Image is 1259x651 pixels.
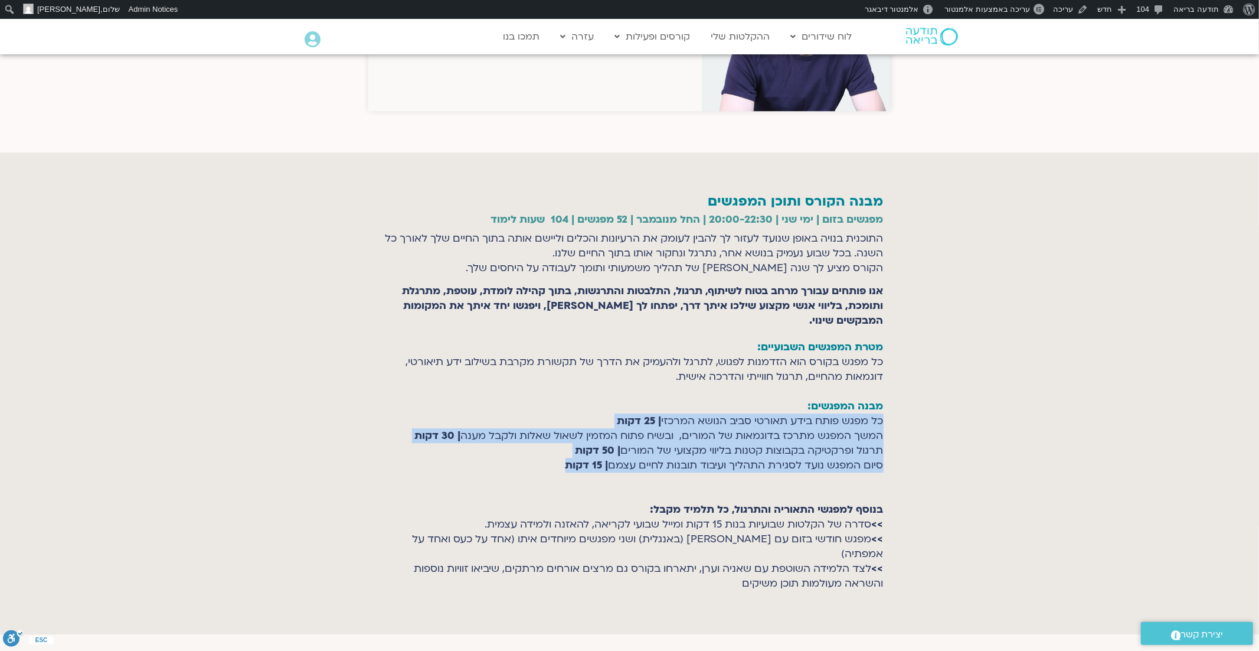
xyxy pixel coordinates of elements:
b: מפגשים בזום | ימי שני | 20:00-22:30 | החל מנובמבר | 52 מפגשים | 104 שעות לימוד [491,213,884,226]
span: [PERSON_NAME] [37,5,100,14]
p: כל מפגש בקורס הוא הזדמנות לפגוש, לתרגל ולהעמיק את הדרך של תקשורת מקרבת בשילוב ידע תיאורטי, דוגמאו... [376,340,884,591]
a: קורסים ופעילות [609,25,696,48]
a: תמכו בנו [498,25,546,48]
strong: אנו פותחים עבורך מרחב בטוח לשיתוף, תרגול, התלבטות והתרגשות, בתוך קהילה לומדת, עוטפת, מתרגלת ותומכ... [403,284,884,327]
strong: | 30 דקות [415,429,461,442]
span: עריכה באמצעות אלמנטור [944,5,1030,14]
strong: מבנה המפגשים: [808,399,884,413]
strong: מטרת המפגשים השבועיים: [758,340,884,354]
strong: >> [872,517,884,531]
strong: | 25 דקות [617,414,662,428]
span: יצירת קשר [1181,627,1224,643]
a: ההקלטות שלי [705,25,776,48]
strong: >> [872,562,884,575]
img: תודעה בריאה [906,28,958,45]
p: התוכנית בנויה באופן שנועד לעזור לך להבין לעומק את הרעיונות והכלים וליישם אותה בתוך החיים שלך לאור... [376,231,884,275]
strong: | 50 דקות [575,444,621,457]
strong: בנוסף למפגשי התאוריה והתרגול, כל תלמיד מקבל: [650,503,884,516]
a: עזרה [555,25,600,48]
h2: מבנה הקורס ותוכן המפגשים [376,194,884,209]
strong: >> [872,532,884,546]
a: יצירת קשר [1141,622,1253,645]
strong: | 15 דקות [565,458,609,472]
a: לוח שידורים [785,25,858,48]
